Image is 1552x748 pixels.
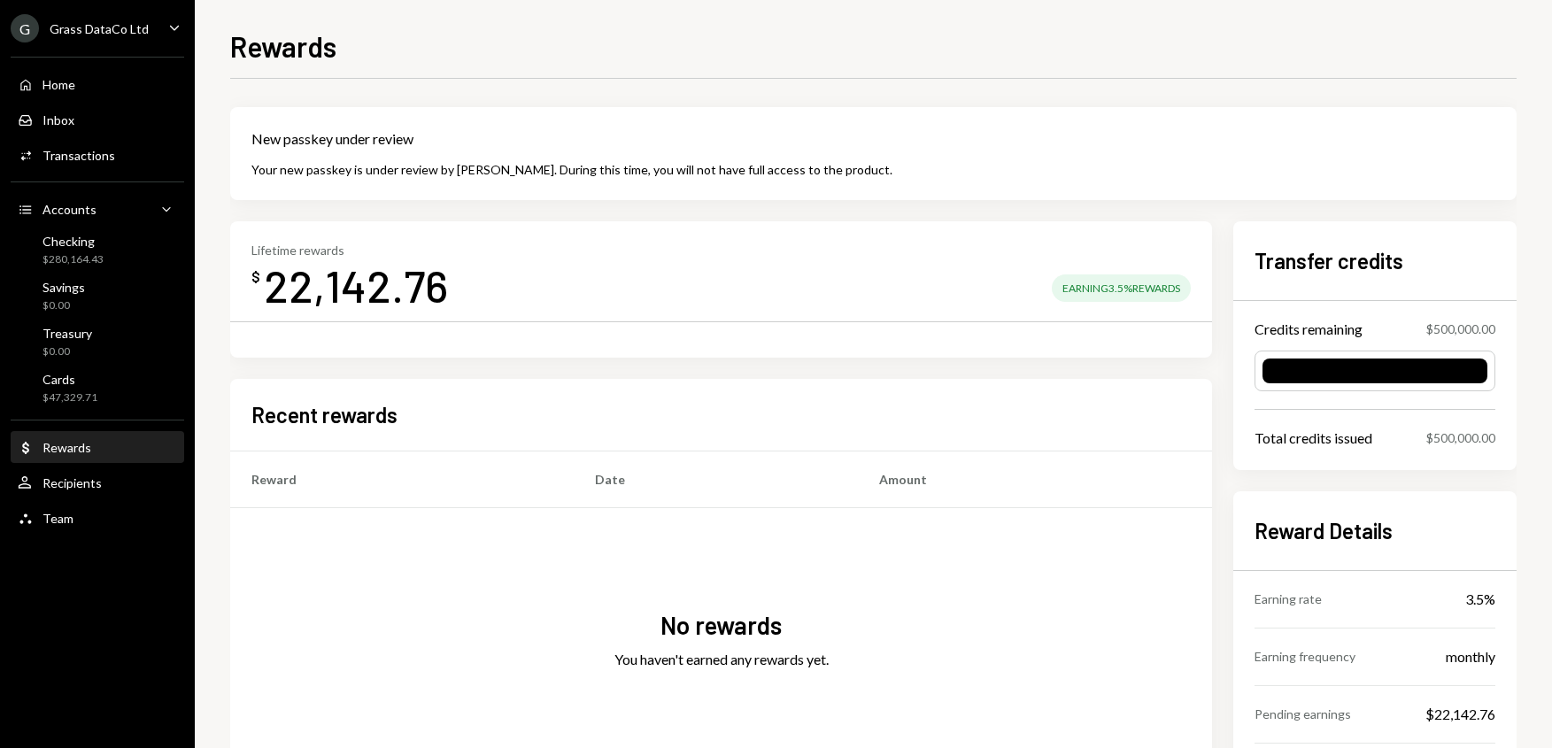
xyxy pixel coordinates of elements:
[1255,705,1351,723] div: Pending earnings
[11,14,39,42] div: G
[1446,646,1495,667] div: monthly
[251,128,1495,150] div: New passkey under review
[858,451,1212,508] th: Amount
[42,234,104,249] div: Checking
[42,326,92,341] div: Treasury
[1255,319,1363,340] div: Credits remaining
[1255,590,1322,608] div: Earning rate
[1255,516,1495,545] h2: Reward Details
[251,243,448,258] div: Lifetime rewards
[42,511,73,526] div: Team
[11,193,184,225] a: Accounts
[1425,704,1495,725] div: $22,142.76
[11,320,184,363] a: Treasury$0.00
[1052,274,1191,302] div: Earning 3.5% Rewards
[11,431,184,463] a: Rewards
[230,451,574,508] th: Reward
[614,649,829,670] div: You haven't earned any rewards yet.
[1255,647,1355,666] div: Earning frequency
[42,390,97,405] div: $47,329.71
[11,68,184,100] a: Home
[230,28,336,64] h1: Rewards
[251,160,1495,179] div: Your new passkey is under review by [PERSON_NAME]. During this time, you will not have full acces...
[42,112,74,127] div: Inbox
[251,400,398,429] h2: Recent rewards
[1255,246,1495,275] h2: Transfer credits
[42,298,85,313] div: $0.00
[1426,320,1495,338] div: $500,000.00
[660,608,782,643] div: No rewards
[264,258,448,313] div: 22,142.76
[42,77,75,92] div: Home
[42,440,91,455] div: Rewards
[11,139,184,171] a: Transactions
[11,366,184,409] a: Cards$47,329.71
[1426,428,1495,447] div: $500,000.00
[574,451,858,508] th: Date
[11,502,184,534] a: Team
[42,344,92,359] div: $0.00
[42,280,85,295] div: Savings
[42,202,97,217] div: Accounts
[1465,589,1495,610] div: 3.5%
[50,21,149,36] div: Grass DataCo Ltd
[11,104,184,135] a: Inbox
[251,268,260,286] div: $
[1255,428,1372,449] div: Total credits issued
[42,475,102,490] div: Recipients
[42,148,115,163] div: Transactions
[42,372,97,387] div: Cards
[11,467,184,498] a: Recipients
[42,252,104,267] div: $280,164.43
[11,228,184,271] a: Checking$280,164.43
[11,274,184,317] a: Savings$0.00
